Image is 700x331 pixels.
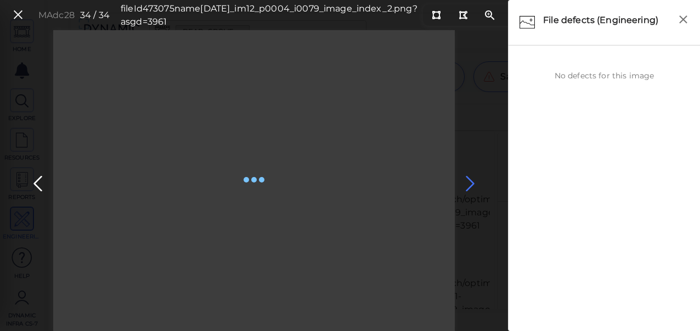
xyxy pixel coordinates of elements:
div: fileId 473075 name [DATE]_im12_p0004_i0079_image_index_2.png?asgd=3961 [121,2,417,28]
div: 34 / 34 [80,9,110,22]
div: File defects (Engineering) [540,11,673,34]
div: MAdc28 [38,9,75,22]
div: No defects for this image [514,70,695,82]
iframe: Chat [653,282,692,323]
